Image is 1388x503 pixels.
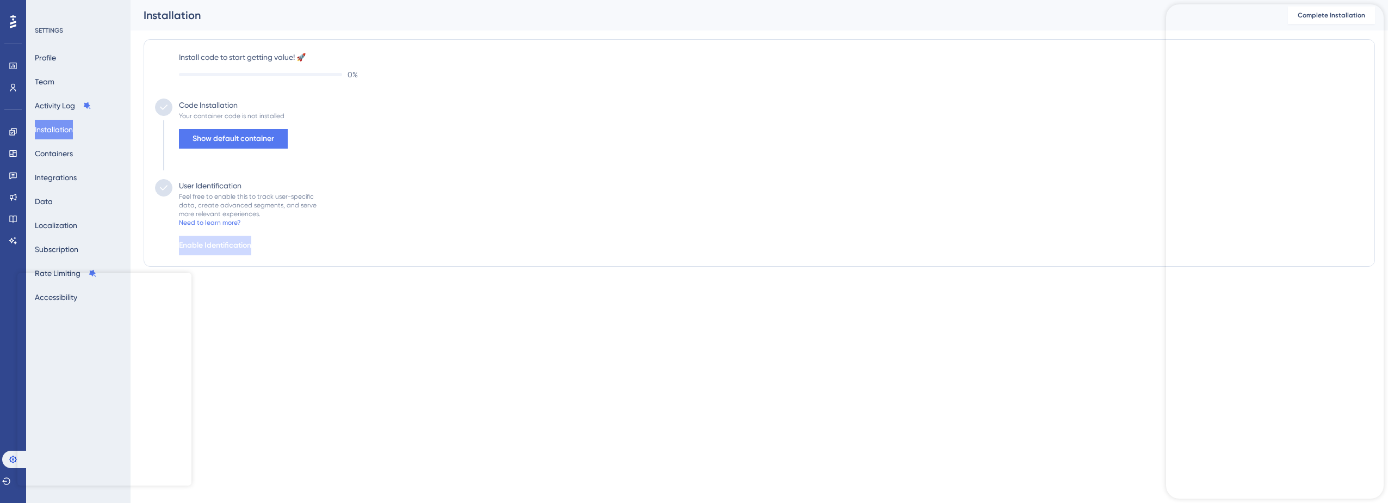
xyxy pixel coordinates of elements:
button: Enable Identification [179,236,251,255]
div: Installation [144,8,1261,23]
span: Show default container [193,132,274,145]
span: Enable Identification [179,239,251,252]
button: Activity Log [35,96,91,115]
div: Feel free to enable this to track user-specific data, create advanced segments, and serve more re... [179,192,317,218]
button: Subscription [35,240,78,259]
button: Show default container [179,129,288,149]
label: Install code to start getting value! 🚀 [179,51,1364,64]
div: SETTINGS [35,26,123,35]
button: Profile [35,48,56,68]
button: Installation [35,120,73,139]
button: Rate Limiting [35,263,97,283]
button: Team [35,72,54,91]
div: Need to learn more? [179,218,240,227]
div: Your container code is not installed [179,112,284,120]
button: Localization [35,216,77,235]
span: 0 % [348,68,358,81]
div: User Identification [179,179,241,192]
button: Integrations [35,168,77,187]
div: Code Installation [179,99,238,112]
button: Data [35,192,53,211]
button: Containers [35,144,73,163]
